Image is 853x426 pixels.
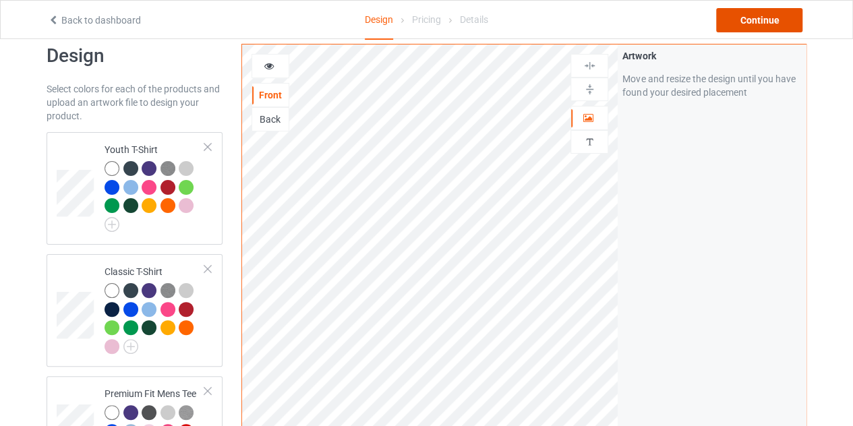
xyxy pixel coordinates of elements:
div: Move and resize the design until you have found your desired placement [622,72,801,99]
div: Youth T-Shirt [47,132,223,245]
div: Continue [716,8,802,32]
div: Youth T-Shirt [105,143,205,227]
img: heather_texture.png [160,283,175,298]
div: Design [365,1,393,40]
img: svg%3E%0A [583,135,596,148]
img: svg+xml;base64,PD94bWwgdmVyc2lvbj0iMS4wIiBlbmNvZGluZz0iVVRGLTgiPz4KPHN2ZyB3aWR0aD0iMjJweCIgaGVpZ2... [123,339,138,354]
img: heather_texture.png [160,161,175,176]
img: svg%3E%0A [583,59,596,72]
img: heather_texture.png [179,405,194,420]
a: Back to dashboard [48,15,141,26]
img: svg%3E%0A [583,83,596,96]
div: Details [460,1,488,38]
div: Back [252,113,289,126]
div: Artwork [622,49,801,63]
div: Pricing [412,1,441,38]
div: Classic T-Shirt [105,265,205,353]
div: Front [252,88,289,102]
h1: Design [47,44,223,68]
div: Select colors for each of the products and upload an artwork file to design your product. [47,82,223,123]
img: svg+xml;base64,PD94bWwgdmVyc2lvbj0iMS4wIiBlbmNvZGluZz0iVVRGLTgiPz4KPHN2ZyB3aWR0aD0iMjJweCIgaGVpZ2... [105,217,119,232]
div: Classic T-Shirt [47,254,223,367]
